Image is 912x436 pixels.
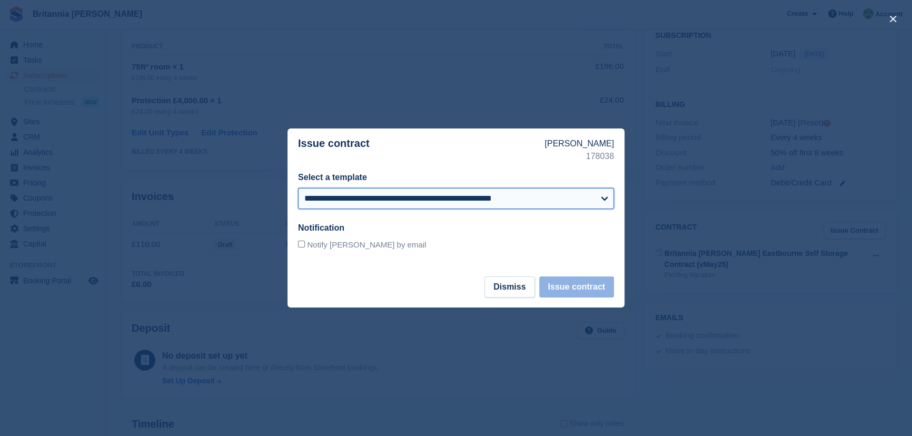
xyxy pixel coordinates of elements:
input: Notify [PERSON_NAME] by email [298,241,305,247]
p: [PERSON_NAME] [544,137,614,150]
button: Issue contract [539,276,614,298]
button: Dismiss [484,276,534,298]
label: Select a template [298,173,367,182]
p: 178038 [544,150,614,163]
label: Notification [298,223,344,232]
span: Notify [PERSON_NAME] by email [307,240,426,249]
p: Issue contract [298,137,544,163]
button: close [885,11,901,27]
